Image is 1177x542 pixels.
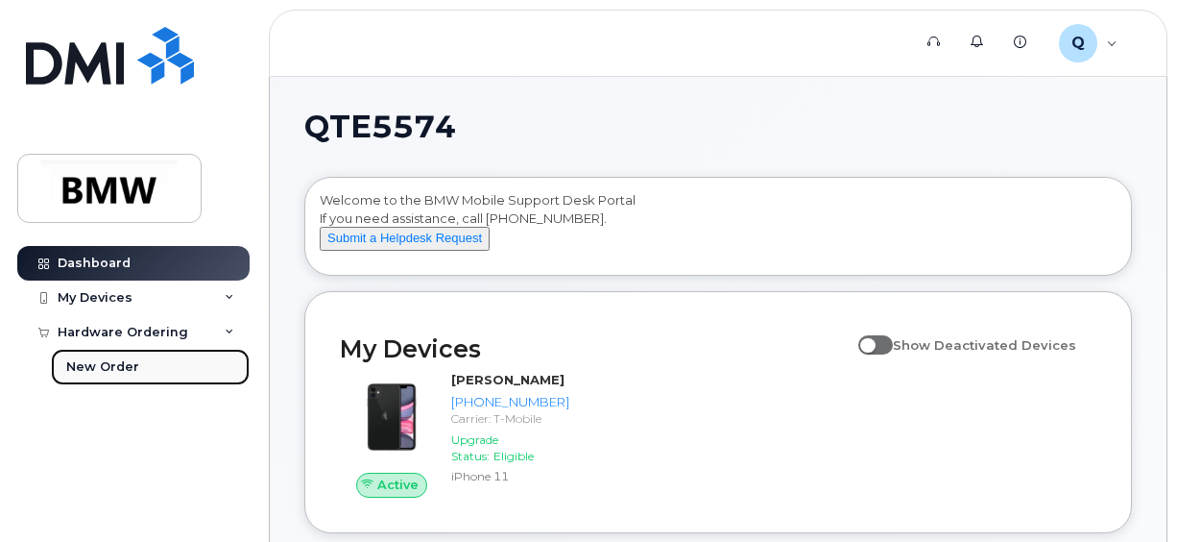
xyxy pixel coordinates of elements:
[451,432,498,463] span: Upgrade Status:
[451,410,569,427] div: Carrier: T-Mobile
[320,230,490,245] a: Submit a Helpdesk Request
[893,337,1076,353] span: Show Deactivated Devices
[1093,458,1163,528] iframe: Messenger Launcher
[320,191,1117,268] div: Welcome to the BMW Mobile Support Desk Portal If you need assistance, call [PHONE_NUMBER].
[451,393,569,411] div: [PHONE_NUMBER]
[377,476,419,494] span: Active
[451,468,569,484] div: iPhone 11
[493,449,534,463] span: Eligible
[451,372,564,387] strong: [PERSON_NAME]
[858,327,874,342] input: Show Deactivated Devices
[320,227,490,251] button: Submit a Helpdesk Request
[304,112,456,141] span: QTE5574
[355,381,428,454] img: iPhone_11.jpg
[340,371,577,497] a: Active[PERSON_NAME][PHONE_NUMBER]Carrier: T-MobileUpgrade Status:EligibleiPhone 11
[340,334,849,363] h2: My Devices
